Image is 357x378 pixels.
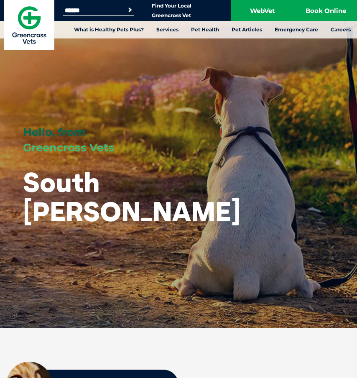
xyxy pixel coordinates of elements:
a: Careers [324,21,357,38]
button: Search [126,6,134,14]
a: Find Your Local Greencross Vet [152,3,191,19]
a: Pet Health [185,21,225,38]
h1: South [PERSON_NAME] [23,168,240,227]
a: What is Healthy Pets Plus? [68,21,150,38]
span: Hello, from [23,125,85,139]
a: Emergency Care [268,21,324,38]
a: Services [150,21,185,38]
span: Greencross Vets [23,141,114,154]
a: Pet Articles [225,21,268,38]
